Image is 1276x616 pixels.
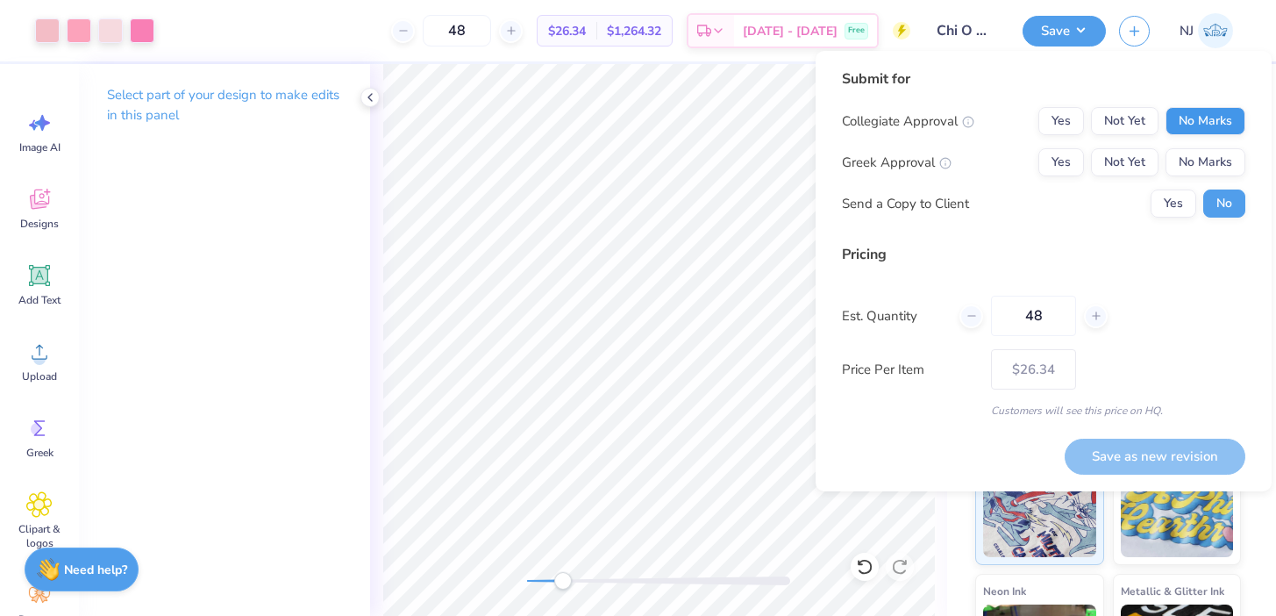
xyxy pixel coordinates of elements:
span: Designs [20,217,59,231]
span: $26.34 [548,22,586,40]
p: Select part of your design to make edits in this panel [107,85,342,125]
span: Metallic & Glitter Ink [1121,582,1224,600]
input: – – [991,296,1076,336]
strong: Need help? [64,562,127,578]
img: Standard [983,469,1096,557]
input: Untitled Design [923,13,1009,48]
img: Nick Johnson [1198,13,1233,48]
span: Clipart & logos [11,522,68,550]
span: Neon Ink [983,582,1026,600]
button: Yes [1038,107,1084,135]
input: – – [423,15,491,47]
label: Est. Quantity [842,306,946,326]
button: Yes [1151,190,1196,218]
a: NJ [1172,13,1241,48]
span: Add Text [18,293,61,307]
span: [DATE] - [DATE] [743,22,838,40]
button: Not Yet [1091,148,1158,176]
span: Upload [22,369,57,383]
label: Price Per Item [842,360,978,380]
span: Free [848,25,865,37]
button: Yes [1038,148,1084,176]
button: No Marks [1166,148,1245,176]
div: Send a Copy to Client [842,194,969,214]
div: Customers will see this price on HQ. [842,403,1245,419]
button: No [1203,190,1245,218]
div: Submit for [842,68,1245,90]
button: No Marks [1166,107,1245,135]
div: Pricing [842,244,1245,265]
div: Collegiate Approval [842,111,974,132]
span: Image AI [19,140,61,154]
span: Greek [26,446,53,460]
button: Save [1023,16,1106,47]
div: Greek Approval [842,153,952,173]
img: Puff Ink [1121,469,1234,557]
span: $1,264.32 [607,22,661,40]
span: NJ [1180,21,1194,41]
div: Accessibility label [554,572,572,590]
button: Not Yet [1091,107,1158,135]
